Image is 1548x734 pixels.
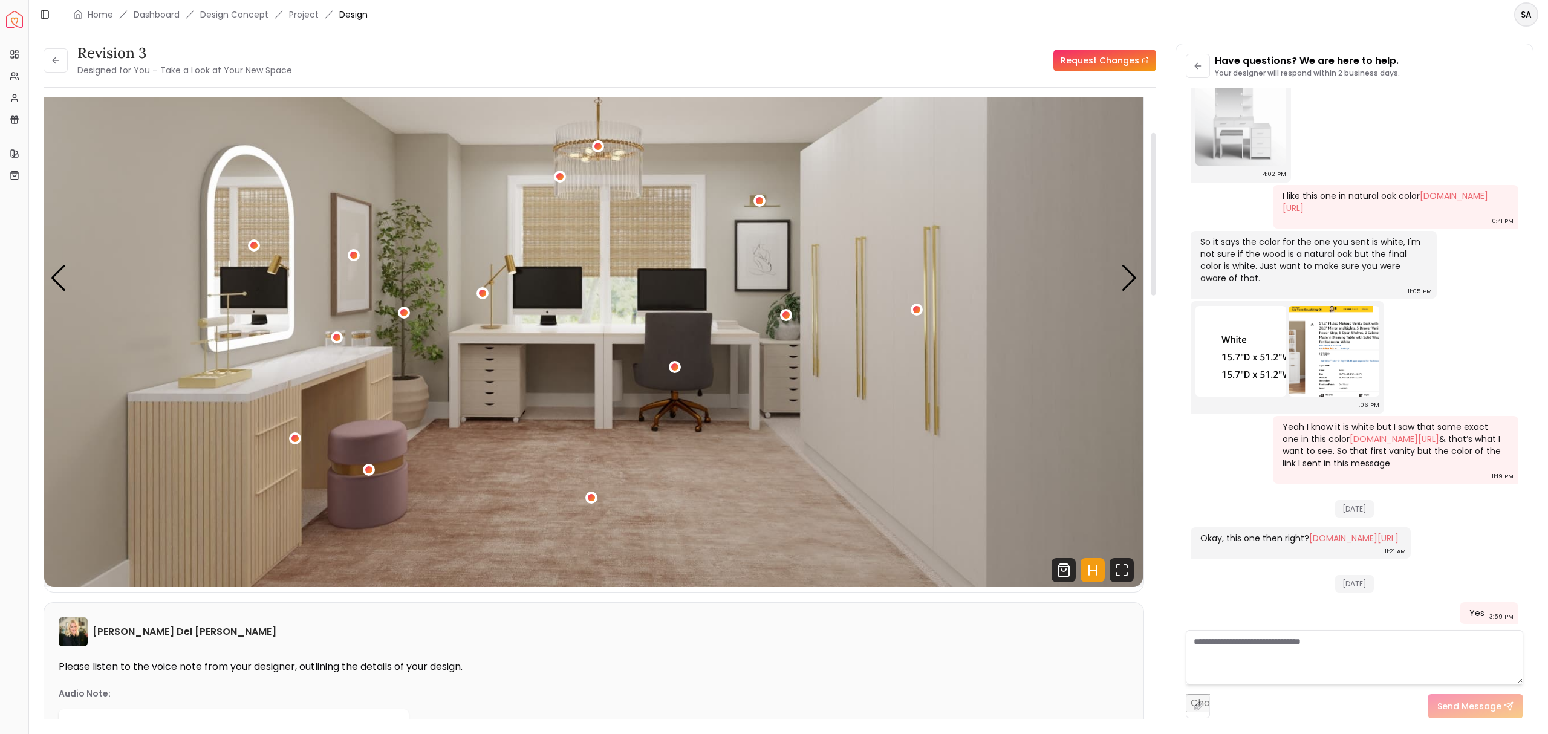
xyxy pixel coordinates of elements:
[1283,190,1488,214] a: [DOMAIN_NAME][URL]
[1200,236,1425,284] div: So it says the color for the one you sent is white, I'm not sure if the wood is a natural oak but...
[1289,306,1379,397] img: Chat Image
[1215,68,1400,78] p: Your designer will respond within 2 business days.
[1350,433,1439,445] a: [DOMAIN_NAME][URL]
[1215,54,1400,68] p: Have questions? We are here to help.
[1283,190,1507,214] div: I like this one in natural oak color
[59,617,88,646] img: Tina Martin Del Campo
[88,8,113,21] a: Home
[59,687,111,700] p: Audio Note:
[93,625,276,639] h6: [PERSON_NAME] Del [PERSON_NAME]
[1309,532,1399,544] a: [DOMAIN_NAME][URL]
[1489,611,1514,623] div: 3:59 PM
[1385,545,1406,557] div: 11:21 AM
[6,11,23,28] img: Spacejoy Logo
[1200,532,1399,544] div: Okay, this one then right?
[1408,285,1432,297] div: 11:05 PM
[1195,306,1286,397] img: Chat Image
[1052,558,1076,582] svg: Shop Products from this design
[1335,500,1374,518] span: [DATE]
[134,8,180,21] a: Dashboard
[289,8,319,21] a: Project
[1283,421,1507,469] div: Yeah I know it is white but I saw that same exact one in this color & that’s what I want to see. ...
[50,265,67,291] div: Previous slide
[59,661,1129,673] p: Please listen to the voice note from your designer, outlining the details of your design.
[73,8,368,21] nav: breadcrumb
[77,64,292,76] small: Designed for You – Take a Look at Your New Space
[1195,75,1286,166] img: Chat Image
[1515,4,1537,25] span: SA
[339,8,368,21] span: Design
[1492,470,1514,482] div: 11:19 PM
[1053,50,1156,71] a: Request Changes
[1469,607,1485,619] div: Yes
[1263,168,1286,180] div: 4:02 PM
[1355,399,1379,411] div: 11:06 PM
[77,44,292,63] h3: Revision 3
[1121,265,1137,291] div: Next slide
[1490,215,1514,227] div: 10:41 PM
[6,11,23,28] a: Spacejoy
[200,8,268,21] li: Design Concept
[1110,558,1134,582] svg: Fullscreen
[1514,2,1538,27] button: SA
[1081,558,1105,582] svg: Hotspots Toggle
[1335,575,1374,593] span: [DATE]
